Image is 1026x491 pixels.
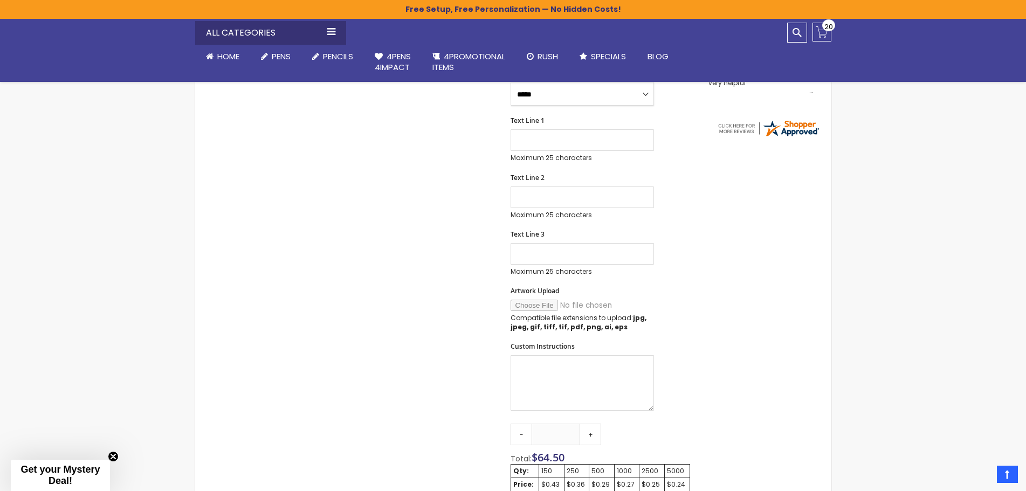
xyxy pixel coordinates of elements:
strong: Qty: [513,466,529,475]
div: Get your Mystery Deal!Close teaser [11,460,110,491]
p: Maximum 25 characters [511,211,654,219]
a: 4pens.com certificate URL [717,131,820,140]
a: Pens [250,45,301,68]
a: Rush [516,45,569,68]
span: Rush [538,51,558,62]
div: 500 [591,467,612,475]
div: All Categories [195,21,346,45]
div: $0.36 [567,480,587,489]
div: $0.24 [667,480,687,489]
span: Text Line 1 [511,116,545,125]
span: Pencils [323,51,353,62]
a: Specials [569,45,637,68]
div: $0.25 [642,480,662,489]
span: Total: [511,453,532,464]
strong: Price: [513,480,534,489]
a: Blog [637,45,679,68]
span: $ [532,450,564,465]
div: 150 [541,467,562,475]
span: 20 [824,22,833,32]
div: $0.27 [617,480,637,489]
span: Custom Instructions [511,342,575,351]
span: Artwork Upload [511,286,559,295]
a: 20 [812,23,831,42]
p: Compatible file extensions to upload: [511,314,654,331]
span: Home [217,51,239,62]
img: 4pens.com widget logo [717,119,820,138]
button: Close teaser [108,451,119,462]
span: 4PROMOTIONAL ITEMS [432,51,505,73]
span: Text Line 3 [511,230,545,239]
div: 2500 [642,467,662,475]
div: Customer service is great and very helpful [708,71,813,94]
span: Get your Mystery Deal! [20,464,100,486]
strong: jpg, jpeg, gif, tiff, tif, pdf, png, ai, eps [511,313,646,331]
p: Maximum 25 characters [511,267,654,276]
div: $0.43 [541,480,562,489]
a: Top [997,466,1018,483]
div: 250 [567,467,587,475]
span: Specials [591,51,626,62]
a: + [580,424,601,445]
a: Pencils [301,45,364,68]
a: 4Pens4impact [364,45,422,80]
span: 4Pens 4impact [375,51,411,73]
span: 64.50 [538,450,564,465]
div: 5000 [667,467,687,475]
span: Blog [648,51,669,62]
span: Pens [272,51,291,62]
a: 4PROMOTIONALITEMS [422,45,516,80]
a: - [511,424,532,445]
div: $0.29 [591,480,612,489]
p: Maximum 25 characters [511,154,654,162]
a: Home [195,45,250,68]
span: Text Line 2 [511,173,545,182]
div: 1000 [617,467,637,475]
